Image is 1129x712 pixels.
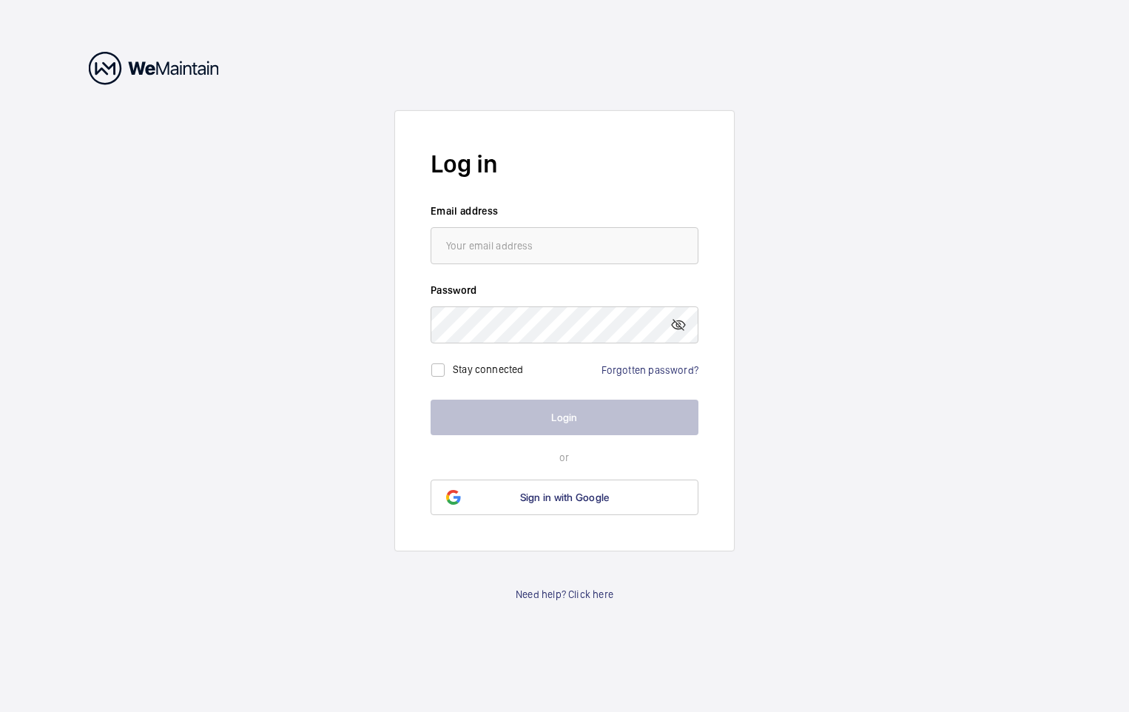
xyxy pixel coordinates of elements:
[431,283,698,298] label: Password
[431,204,698,218] label: Email address
[520,491,610,503] span: Sign in with Google
[431,147,698,181] h2: Log in
[453,363,524,375] label: Stay connected
[601,364,698,376] a: Forgotten password?
[431,400,698,435] button: Login
[431,450,698,465] p: or
[516,587,613,602] a: Need help? Click here
[431,227,698,264] input: Your email address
